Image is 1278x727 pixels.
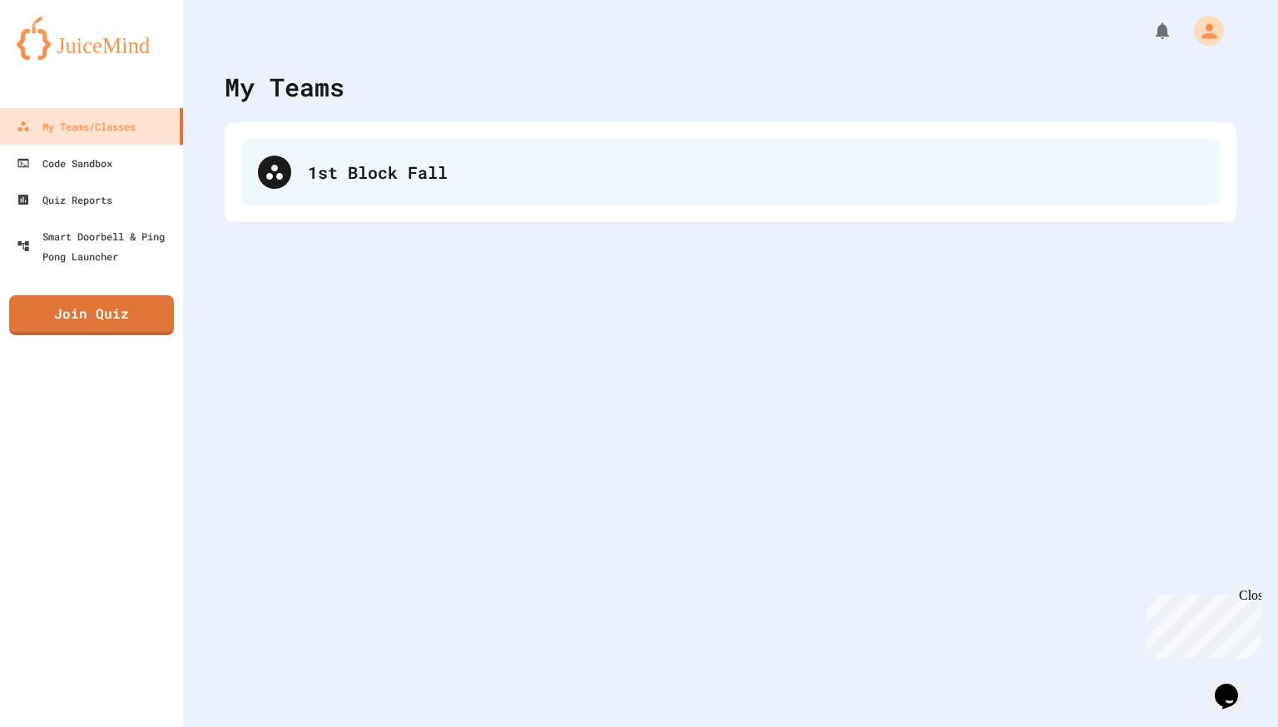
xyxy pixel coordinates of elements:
iframe: chat widget [1208,660,1261,710]
div: 1st Block Fall [241,139,1220,205]
div: My Teams [225,68,344,106]
iframe: chat widget [1140,588,1261,659]
a: Join Quiz [9,295,174,335]
div: 1st Block Fall [308,160,1203,185]
img: logo-orange.svg [17,17,166,60]
div: My Account [1176,12,1228,50]
div: Chat with us now!Close [7,7,115,106]
div: Smart Doorbell & Ping Pong Launcher [17,226,176,266]
div: My Teams/Classes [17,116,136,136]
div: My Notifications [1122,17,1176,45]
div: Code Sandbox [17,153,112,173]
div: Quiz Reports [17,190,112,210]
